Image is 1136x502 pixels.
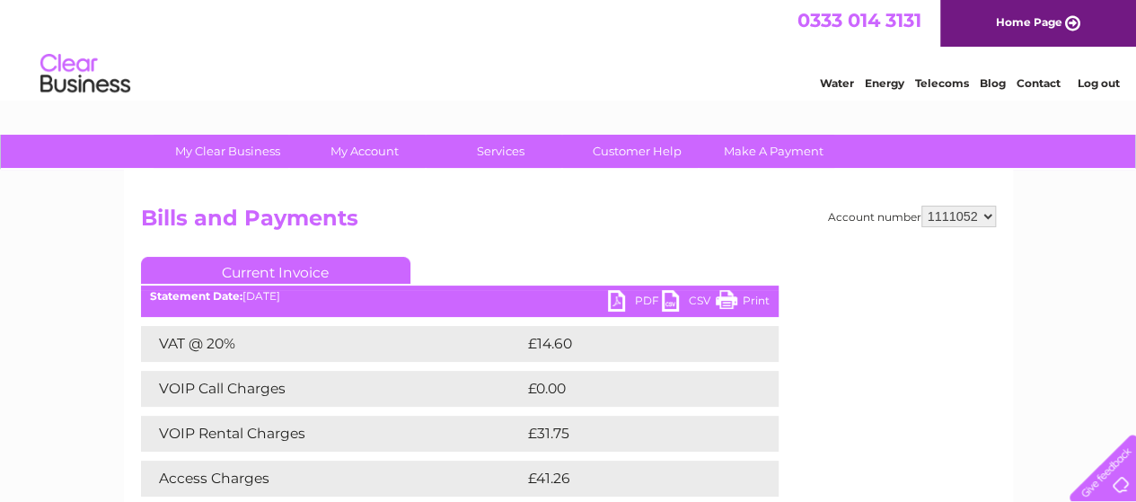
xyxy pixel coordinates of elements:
td: Access Charges [141,461,524,497]
a: My Clear Business [154,135,302,168]
a: Blog [980,76,1006,90]
td: VOIP Call Charges [141,371,524,407]
a: My Account [290,135,438,168]
a: Current Invoice [141,257,410,284]
a: Make A Payment [700,135,848,168]
img: logo.png [40,47,131,101]
a: Telecoms [915,76,969,90]
div: [DATE] [141,290,779,303]
td: £0.00 [524,371,737,407]
a: Services [427,135,575,168]
td: £31.75 [524,416,740,452]
a: Water [820,76,854,90]
h2: Bills and Payments [141,206,996,240]
a: Energy [865,76,904,90]
a: PDF [608,290,662,316]
div: Account number [828,206,996,227]
a: CSV [662,290,716,316]
td: VOIP Rental Charges [141,416,524,452]
a: Customer Help [563,135,711,168]
a: Print [716,290,770,316]
b: Statement Date: [150,289,242,303]
a: 0333 014 3131 [797,9,921,31]
a: Log out [1077,76,1119,90]
td: £41.26 [524,461,741,497]
td: £14.60 [524,326,742,362]
div: Clear Business is a trading name of Verastar Limited (registered in [GEOGRAPHIC_DATA] No. 3667643... [145,10,993,87]
a: Contact [1017,76,1061,90]
td: VAT @ 20% [141,326,524,362]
